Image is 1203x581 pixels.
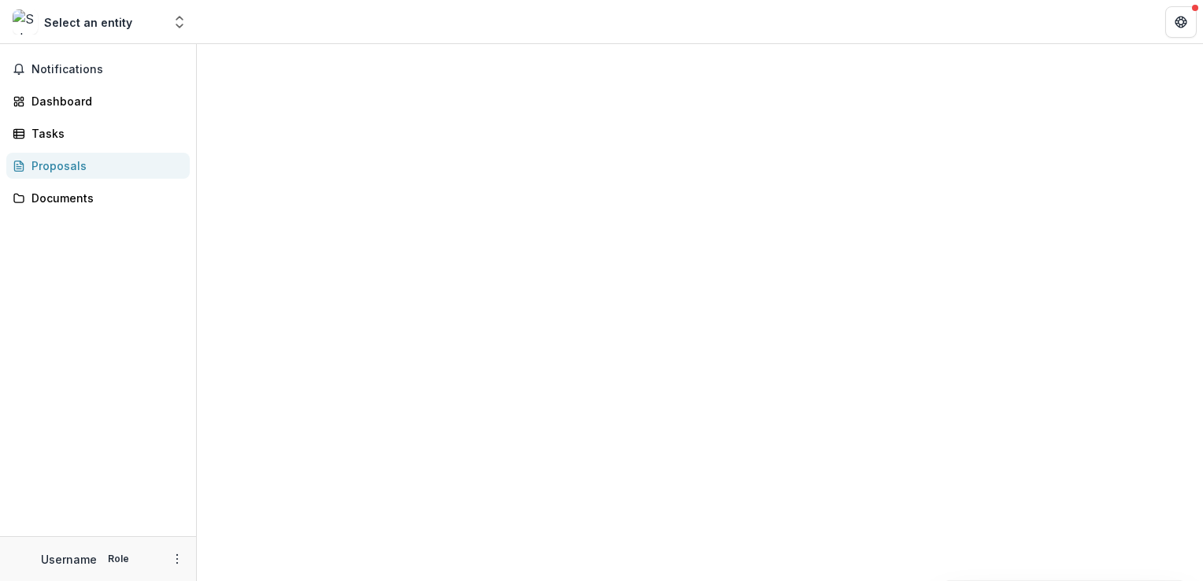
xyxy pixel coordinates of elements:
a: Dashboard [6,88,190,114]
button: Notifications [6,57,190,82]
div: Documents [31,190,177,206]
span: Notifications [31,63,183,76]
img: Select an entity [13,9,38,35]
p: Role [103,552,134,566]
p: Username [41,551,97,568]
a: Tasks [6,120,190,146]
a: Documents [6,185,190,211]
div: Proposals [31,157,177,174]
button: Open entity switcher [168,6,191,38]
button: Get Help [1165,6,1197,38]
div: Dashboard [31,93,177,109]
div: Tasks [31,125,177,142]
button: More [168,550,187,568]
a: Proposals [6,153,190,179]
div: Select an entity [44,14,132,31]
